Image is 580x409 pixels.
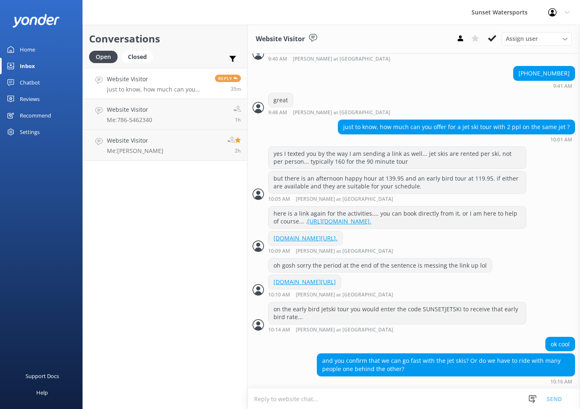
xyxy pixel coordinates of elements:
[269,172,526,193] div: but there is an afternoon happy hour at 139.95 and an early bird tour at 119.95. if either are av...
[268,327,290,333] strong: 10:14 AM
[26,368,59,384] div: Support Docs
[293,56,390,62] span: [PERSON_NAME] at [GEOGRAPHIC_DATA]
[89,31,241,47] h2: Conversations
[268,249,290,254] strong: 10:09 AM
[268,196,526,202] div: Aug 23 2025 09:05am (UTC -05:00) America/Cancun
[269,147,526,169] div: yes I texted you by the way I am sending a link as well... jet skis are rented per ski, not per p...
[89,52,122,61] a: Open
[83,130,247,161] a: Website VisitorMe:[PERSON_NAME]2h
[502,32,572,45] div: Assign User
[122,51,153,63] div: Closed
[83,99,247,130] a: Website VisitorMe:786-54623401h
[268,56,526,62] div: Aug 23 2025 08:40am (UTC -05:00) America/Cancun
[268,197,290,202] strong: 10:05 AM
[307,217,371,225] a: [URL][DOMAIN_NAME].
[20,74,40,91] div: Chatbot
[268,327,526,333] div: Aug 23 2025 09:14am (UTC -05:00) America/Cancun
[20,41,35,58] div: Home
[317,378,575,384] div: Aug 23 2025 09:16am (UTC -05:00) America/Cancun
[89,51,118,63] div: Open
[36,384,48,401] div: Help
[215,75,241,82] span: Reply
[83,68,247,99] a: Website Visitorjust to know, how much can you offer for a jet ski tour with 2 ppl on the same jet...
[20,58,35,74] div: Inbox
[235,116,241,123] span: Aug 23 2025 08:04am (UTC -05:00) America/Cancun
[235,147,241,154] span: Aug 23 2025 07:33am (UTC -05:00) America/Cancun
[296,292,393,298] span: [PERSON_NAME] at [GEOGRAPHIC_DATA]
[296,327,393,333] span: [PERSON_NAME] at [GEOGRAPHIC_DATA]
[20,107,51,124] div: Recommend
[107,86,209,93] p: just to know, how much can you offer for a jet ski tour with 2 ppl on the same jet ?
[122,52,157,61] a: Closed
[506,34,538,43] span: Assign user
[268,291,420,298] div: Aug 23 2025 09:10am (UTC -05:00) America/Cancun
[107,75,209,84] h4: Website Visitor
[107,147,163,155] p: Me: [PERSON_NAME]
[268,248,420,254] div: Aug 23 2025 09:09am (UTC -05:00) America/Cancun
[550,379,572,384] strong: 10:16 AM
[514,66,575,80] div: [PHONE_NUMBER]
[553,84,572,89] strong: 9:41 AM
[550,137,572,142] strong: 10:01 AM
[317,354,575,376] div: and you confirm that we can go fast with the jet skis? Or do we have to ride with many people one...
[20,124,40,140] div: Settings
[296,249,393,254] span: [PERSON_NAME] at [GEOGRAPHIC_DATA]
[273,278,336,286] a: [DOMAIN_NAME][URL]
[273,234,337,242] a: [DOMAIN_NAME][URL].
[338,136,575,142] div: Aug 23 2025 09:01am (UTC -05:00) America/Cancun
[268,56,287,62] strong: 9:40 AM
[231,85,241,92] span: Aug 23 2025 09:01am (UTC -05:00) America/Cancun
[296,197,393,202] span: [PERSON_NAME] at [GEOGRAPHIC_DATA]
[268,292,290,298] strong: 10:10 AM
[107,105,152,114] h4: Website Visitor
[269,93,293,107] div: great
[20,91,40,107] div: Reviews
[256,34,305,45] h3: Website Visitor
[268,110,287,115] strong: 9:48 AM
[513,83,575,89] div: Aug 23 2025 08:41am (UTC -05:00) America/Cancun
[12,14,60,28] img: yonder-white-logo.png
[293,110,390,115] span: [PERSON_NAME] at [GEOGRAPHIC_DATA]
[107,116,152,124] p: Me: 786-5462340
[269,207,526,228] div: here is a link again for the activities.... you can book directly from it, or I am here to help o...
[338,120,575,134] div: just to know, how much can you offer for a jet ski tour with 2 ppl on the same jet ?
[107,136,163,145] h4: Website Visitor
[269,302,526,324] div: on the early bird jetski tour you would enter the code SUNSETJETSKI to receive that early bird ra...
[268,109,417,115] div: Aug 23 2025 08:48am (UTC -05:00) America/Cancun
[546,337,575,351] div: ok cool
[269,259,492,273] div: oh gosh sorry the period at the end of the sentence is messing the link up lol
